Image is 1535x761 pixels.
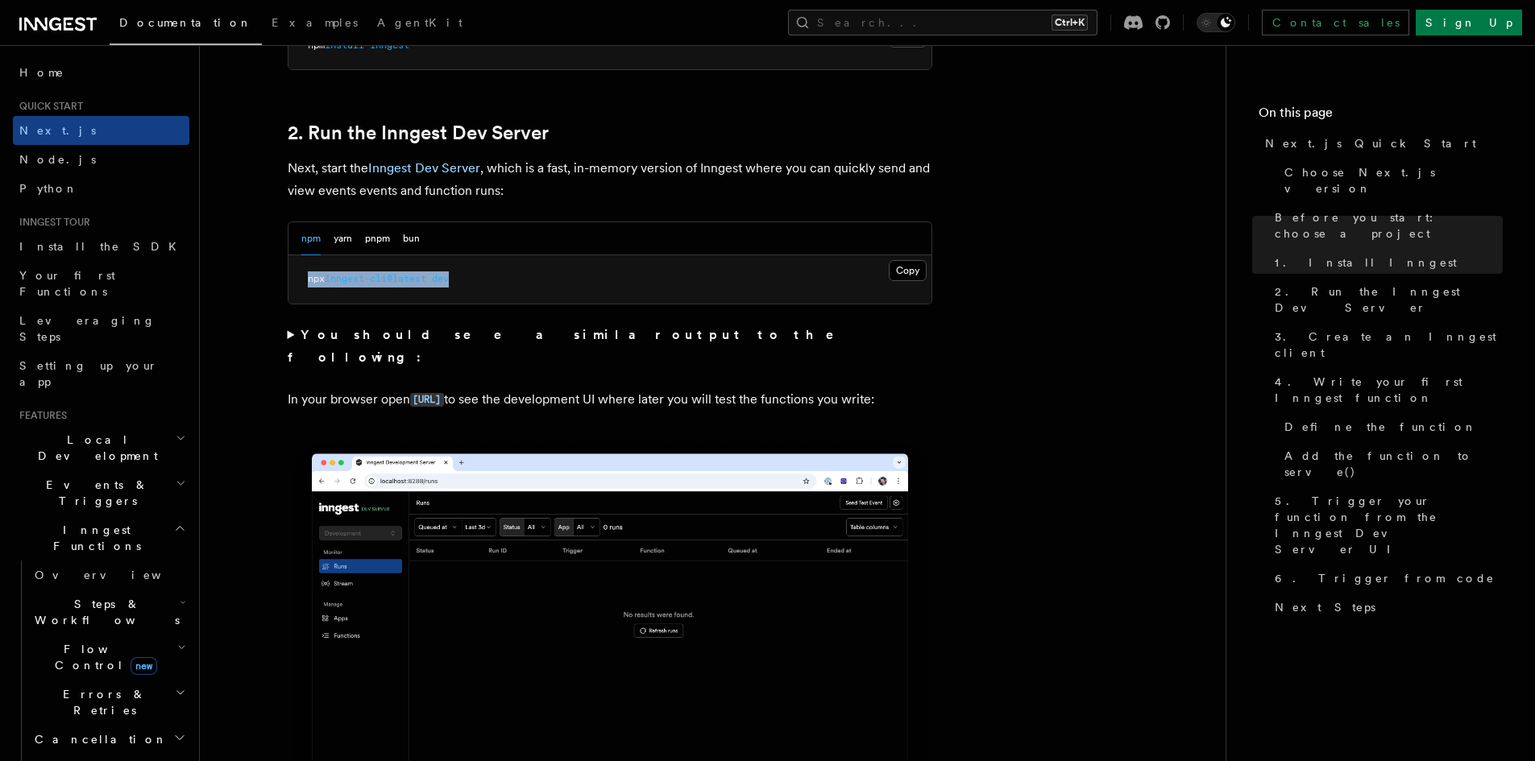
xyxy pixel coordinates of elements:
[13,174,189,203] a: Python
[1268,593,1503,622] a: Next Steps
[368,160,480,176] a: Inngest Dev Server
[1259,129,1503,158] a: Next.js Quick Start
[1262,10,1409,35] a: Contact sales
[301,222,321,255] button: npm
[1259,103,1503,129] h4: On this page
[288,324,932,369] summary: You should see a similar output to the following:
[13,100,83,113] span: Quick start
[1052,14,1088,31] kbd: Ctrl+K
[272,16,358,29] span: Examples
[1268,564,1503,593] a: 6. Trigger from code
[13,261,189,306] a: Your first Functions
[119,16,252,29] span: Documentation
[131,657,157,675] span: new
[13,58,189,87] a: Home
[28,589,189,635] button: Steps & Workflows
[13,306,189,351] a: Leveraging Steps
[19,64,64,81] span: Home
[13,432,176,464] span: Local Development
[13,409,67,422] span: Features
[28,641,177,673] span: Flow Control
[308,39,325,51] span: npm
[288,157,932,202] p: Next, start the , which is a fast, in-memory version of Inngest where you can quickly send and vi...
[1275,570,1495,586] span: 6. Trigger from code
[1284,164,1503,196] span: Choose Next.js version
[1268,486,1503,564] a: 5. Trigger your function from the Inngest Dev Server UI
[365,222,390,255] button: pnpm
[13,515,189,560] button: Inngest Functions
[19,269,115,298] span: Your first Functions
[288,388,932,412] p: In your browser open to see the development UI where later you will test the functions you write:
[1275,209,1503,242] span: Before you start: choose a project
[1268,248,1503,277] a: 1. Install Inngest
[325,273,426,284] span: inngest-cli@latest
[370,39,409,51] span: inngest
[19,359,158,388] span: Setting up your app
[1278,158,1503,203] a: Choose Next.js version
[28,731,168,747] span: Cancellation
[13,470,189,515] button: Events & Triggers
[13,145,189,174] a: Node.js
[1268,367,1503,412] a: 4. Write your first Inngest function
[19,124,96,137] span: Next.js
[1275,329,1503,361] span: 3. Create an Inngest client
[1278,412,1503,441] a: Define the function
[288,327,857,365] strong: You should see a similar output to the following:
[13,216,90,229] span: Inngest tour
[13,522,174,554] span: Inngest Functions
[28,635,189,680] button: Flow Controlnew
[13,116,189,145] a: Next.js
[1268,322,1503,367] a: 3. Create an Inngest client
[1197,13,1235,32] button: Toggle dark mode
[28,680,189,725] button: Errors & Retries
[19,182,78,195] span: Python
[1284,419,1477,435] span: Define the function
[1275,374,1503,406] span: 4. Write your first Inngest function
[334,222,352,255] button: yarn
[1284,448,1503,480] span: Add the function to serve()
[410,391,444,407] a: [URL]
[13,232,189,261] a: Install the SDK
[262,5,367,43] a: Examples
[13,477,176,509] span: Events & Triggers
[28,560,189,589] a: Overview
[1268,203,1503,248] a: Before you start: choose a project
[13,351,189,396] a: Setting up your app
[1278,441,1503,486] a: Add the function to serve()
[410,393,444,407] code: [URL]
[28,725,189,754] button: Cancellation
[325,39,364,51] span: install
[19,240,186,253] span: Install the SDK
[19,153,96,166] span: Node.js
[28,596,180,628] span: Steps & Workflows
[1275,283,1503,316] span: 2. Run the Inngest Dev Server
[13,425,189,470] button: Local Development
[432,273,449,284] span: dev
[1275,254,1457,271] span: 1. Install Inngest
[889,260,927,281] button: Copy
[367,5,472,43] a: AgentKit
[308,273,325,284] span: npx
[28,686,175,718] span: Errors & Retries
[35,569,201,581] span: Overview
[110,5,262,45] a: Documentation
[788,10,1097,35] button: Search...Ctrl+K
[1265,135,1476,151] span: Next.js Quick Start
[288,122,549,144] a: 2. Run the Inngest Dev Server
[1275,599,1375,615] span: Next Steps
[403,222,420,255] button: bun
[1416,10,1522,35] a: Sign Up
[19,314,156,343] span: Leveraging Steps
[1275,493,1503,557] span: 5. Trigger your function from the Inngest Dev Server UI
[377,16,463,29] span: AgentKit
[1268,277,1503,322] a: 2. Run the Inngest Dev Server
